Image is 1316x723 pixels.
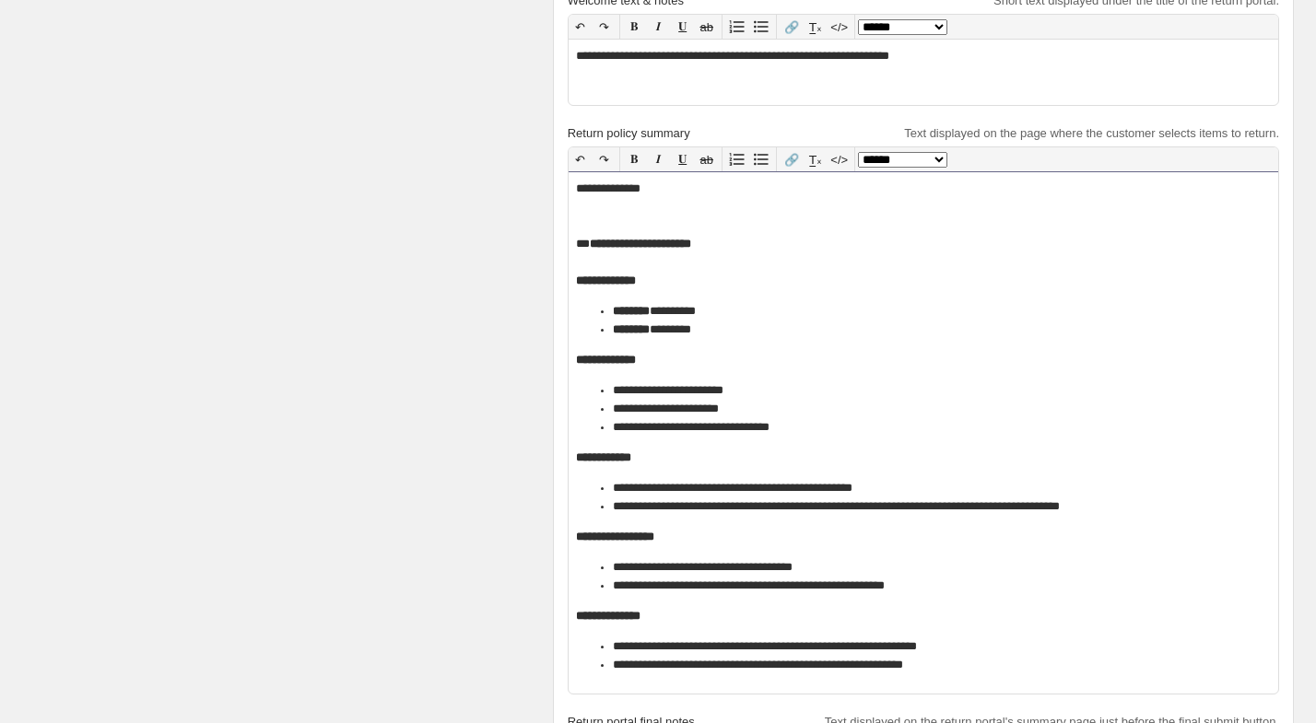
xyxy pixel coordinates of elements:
[593,15,617,39] button: ↷
[647,15,671,39] button: 𝑰
[904,126,1279,140] span: Text displayed on the page where the customer selects items to return.
[695,15,719,39] button: ab
[569,147,593,171] button: ↶
[695,147,719,171] button: ab
[828,15,852,39] button: </>
[725,147,749,171] button: Numbered list
[678,152,687,166] span: 𝐔
[804,15,828,39] button: T̲ₓ
[647,147,671,171] button: 𝑰
[749,15,773,39] button: Bullet list
[804,147,828,171] button: T̲ₓ
[671,15,695,39] button: 𝐔
[780,15,804,39] button: 🔗
[568,126,690,140] span: Return policy summary
[699,20,712,34] s: ab
[725,15,749,39] button: Numbered list
[828,147,852,171] button: </>
[671,147,695,171] button: 𝐔
[623,147,647,171] button: 𝐁
[593,147,617,171] button: ↷
[569,15,593,39] button: ↶
[678,19,687,33] span: 𝐔
[699,153,712,167] s: ab
[749,147,773,171] button: Bullet list
[780,147,804,171] button: 🔗
[623,15,647,39] button: 𝐁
